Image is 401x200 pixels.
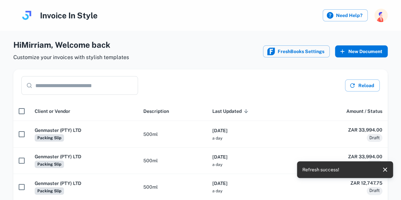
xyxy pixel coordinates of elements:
[143,107,169,115] span: Description
[212,162,222,167] span: a day
[302,163,339,176] div: Refresh success!
[212,153,294,161] h6: [DATE]
[138,121,207,147] td: 500ml
[212,127,294,134] h6: [DATE]
[305,153,382,160] h6: ZAR 33,994.00
[305,126,382,134] h6: ZAR 33,994.00
[335,45,388,57] button: New Document
[374,9,388,22] img: photoURL
[212,180,294,187] h6: [DATE]
[13,53,129,61] span: Customize your invoices with stylish templates
[35,187,64,195] span: Packing Slip
[346,107,382,115] span: Amount / Status
[345,79,380,91] button: Reload
[35,107,70,115] span: Client or Vendor
[263,45,330,57] button: FreshBooks iconFreshBooks Settings
[367,161,382,168] span: Draft
[367,135,382,141] span: Draft
[212,189,222,193] span: a day
[35,134,64,142] span: Packing Slip
[305,179,382,187] h6: ZAR 12,747.75
[13,39,129,51] h4: Hi Mirriam , Welcome back
[323,9,368,21] label: Need Help?
[267,47,275,55] img: FreshBooks icon
[380,164,390,175] button: close
[35,161,64,168] span: Packing Slip
[138,147,207,174] td: 500ml
[212,107,250,115] span: Last Updated
[35,153,133,160] h6: Genmaster (PTY) LTD
[35,127,133,134] h6: Genmaster (PTY) LTD
[367,187,382,194] span: Draft
[20,9,33,22] img: logo.svg
[212,136,222,141] span: a day
[35,180,133,187] h6: Genmaster (PTY) LTD
[40,9,98,21] h4: Invoice In Style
